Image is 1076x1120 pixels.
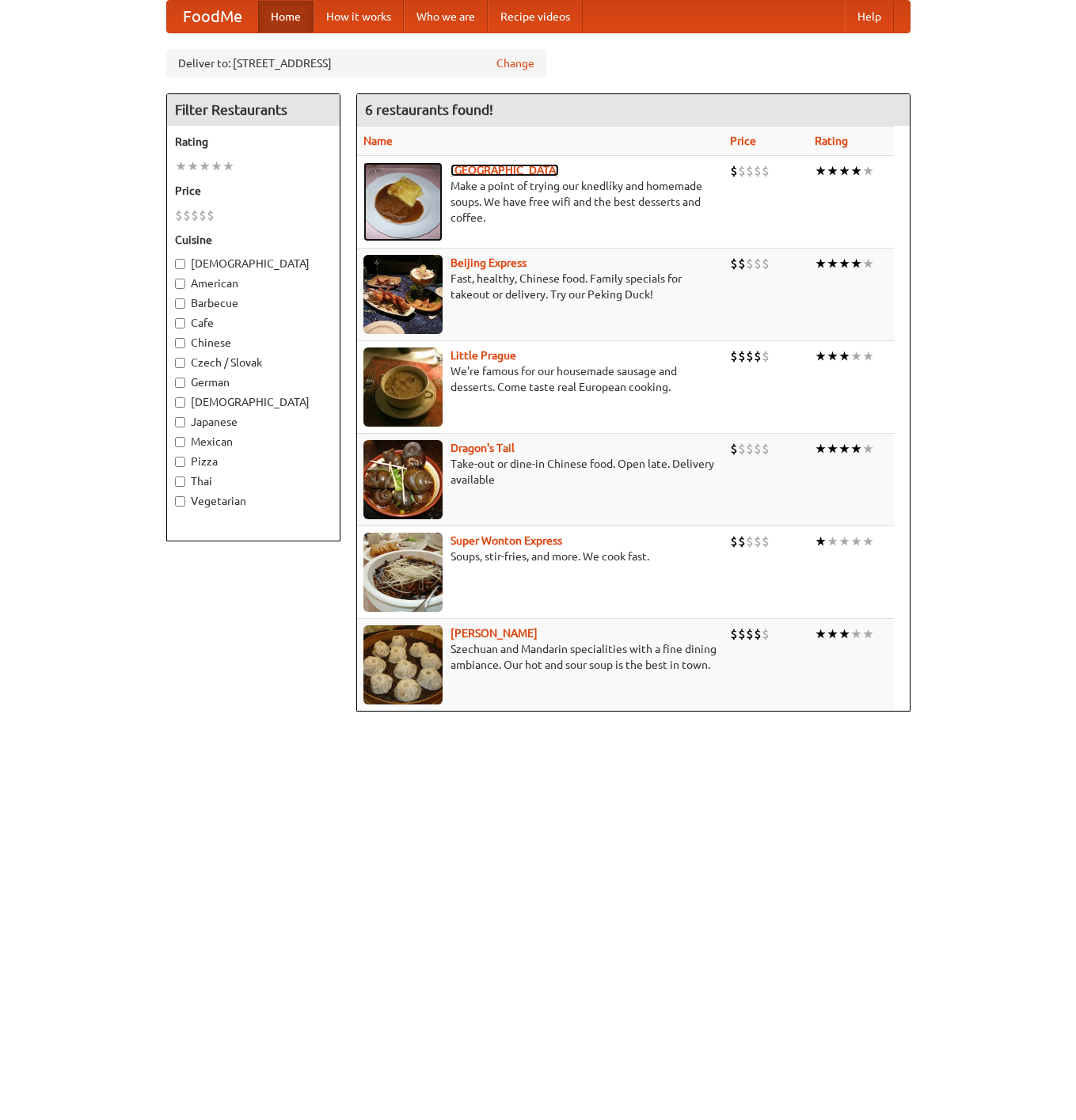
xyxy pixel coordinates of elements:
[175,183,332,199] h5: Price
[175,358,185,368] input: Czech / Slovak
[175,473,332,489] label: Thai
[175,454,332,469] label: Pizza
[746,440,754,457] li: $
[175,335,332,351] label: Chinese
[175,134,332,150] h5: Rating
[838,347,850,365] li: ★
[175,295,332,311] label: Barbecue
[175,318,185,328] input: Cafe
[175,232,332,248] h5: Cuisine
[754,625,762,643] li: $
[207,207,215,224] li: $
[738,347,746,365] li: $
[827,162,838,180] li: ★
[850,625,862,643] li: ★
[211,158,222,175] li: ★
[738,533,746,550] li: $
[730,135,756,147] a: Price
[827,440,838,457] li: ★
[815,347,827,365] li: ★
[175,476,185,487] input: Thai
[738,440,746,457] li: $
[175,374,332,390] label: German
[754,255,762,272] li: $
[838,162,850,180] li: ★
[167,94,340,126] h4: Filter Restaurants
[838,440,850,457] li: ★
[363,641,718,673] p: Szechuan and Mandarin specialities with a fine dining ambiance. Our hot and sour soup is the best...
[363,625,443,704] img: shandong.jpg
[762,440,770,457] li: $
[850,162,862,180] li: ★
[451,534,562,547] b: Super Wonton Express
[175,298,185,309] input: Barbecue
[850,255,862,272] li: ★
[850,440,862,457] li: ★
[738,625,746,643] li: $
[746,162,754,180] li: $
[258,1,314,32] a: Home
[175,378,185,388] input: German
[815,255,827,272] li: ★
[838,625,850,643] li: ★
[496,55,534,71] a: Change
[754,347,762,365] li: $
[451,164,559,177] a: [GEOGRAPHIC_DATA]
[730,162,738,180] li: $
[746,255,754,272] li: $
[746,625,754,643] li: $
[222,158,234,175] li: ★
[166,49,546,78] div: Deliver to: [STREET_ADDRESS]
[363,178,718,226] p: Make a point of trying our knedlíky and homemade soups. We have free wifi and the best desserts a...
[363,533,443,612] img: superwonton.jpg
[175,256,332,271] label: [DEMOGRAPHIC_DATA]
[175,394,332,410] label: [DEMOGRAPHIC_DATA]
[187,158,199,175] li: ★
[451,442,515,454] a: Dragon's Tail
[175,207,183,224] li: $
[815,625,827,643] li: ★
[850,347,862,365] li: ★
[862,347,874,365] li: ★
[314,1,404,32] a: How it works
[175,437,185,447] input: Mexican
[175,417,185,427] input: Japanese
[175,457,185,467] input: Pizza
[762,533,770,550] li: $
[827,625,838,643] li: ★
[363,347,443,427] img: littleprague.jpg
[175,397,185,408] input: [DEMOGRAPHIC_DATA]
[199,158,211,175] li: ★
[175,338,185,348] input: Chinese
[175,315,332,331] label: Cafe
[191,207,199,224] li: $
[451,349,516,362] b: Little Prague
[183,207,191,224] li: $
[827,533,838,550] li: ★
[363,135,393,147] a: Name
[746,533,754,550] li: $
[175,434,332,450] label: Mexican
[838,533,850,550] li: ★
[827,255,838,272] li: ★
[488,1,583,32] a: Recipe videos
[175,355,332,370] label: Czech / Slovak
[404,1,488,32] a: Who we are
[363,363,718,395] p: We're famous for our housemade sausage and desserts. Come taste real European cooking.
[746,347,754,365] li: $
[762,347,770,365] li: $
[827,347,838,365] li: ★
[762,255,770,272] li: $
[167,1,258,32] a: FoodMe
[363,549,718,564] p: Soups, stir-fries, and more. We cook fast.
[845,1,894,32] a: Help
[762,625,770,643] li: $
[451,627,538,640] b: [PERSON_NAME]
[363,440,443,519] img: dragon.jpg
[730,255,738,272] li: $
[815,135,848,147] a: Rating
[862,625,874,643] li: ★
[363,456,718,488] p: Take-out or dine-in Chinese food. Open late. Delivery available
[738,162,746,180] li: $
